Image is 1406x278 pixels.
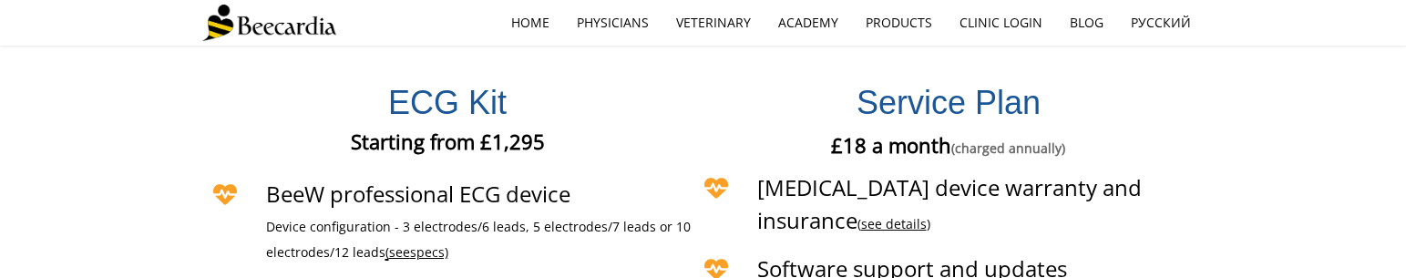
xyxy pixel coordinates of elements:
[202,5,336,41] img: Beecardia
[946,2,1056,44] a: Clinic Login
[857,84,1041,121] span: Service Plan
[385,243,389,261] span: (
[498,2,563,44] a: home
[765,2,852,44] a: Academy
[1117,2,1205,44] a: Русский
[389,245,448,261] a: seespecs)
[266,179,570,209] span: BeeW professional ECG device
[757,172,1142,235] span: [MEDICAL_DATA] device warranty and insurance
[410,243,448,261] span: specs)
[831,131,1065,159] span: £18 a month
[662,2,765,44] a: Veterinary
[951,139,1065,157] span: (charged annually)
[852,2,946,44] a: Products
[266,218,691,262] span: Device configuration - 3 electrodes/6 leads, 5 electrodes/7 leads or 10 electrodes/12 leads
[1056,2,1117,44] a: Blog
[563,2,662,44] a: Physicians
[389,243,410,261] span: see
[388,84,507,121] span: ECG Kit
[351,128,545,155] span: Starting from £1,295
[861,215,927,232] a: see details
[857,215,930,232] span: ( )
